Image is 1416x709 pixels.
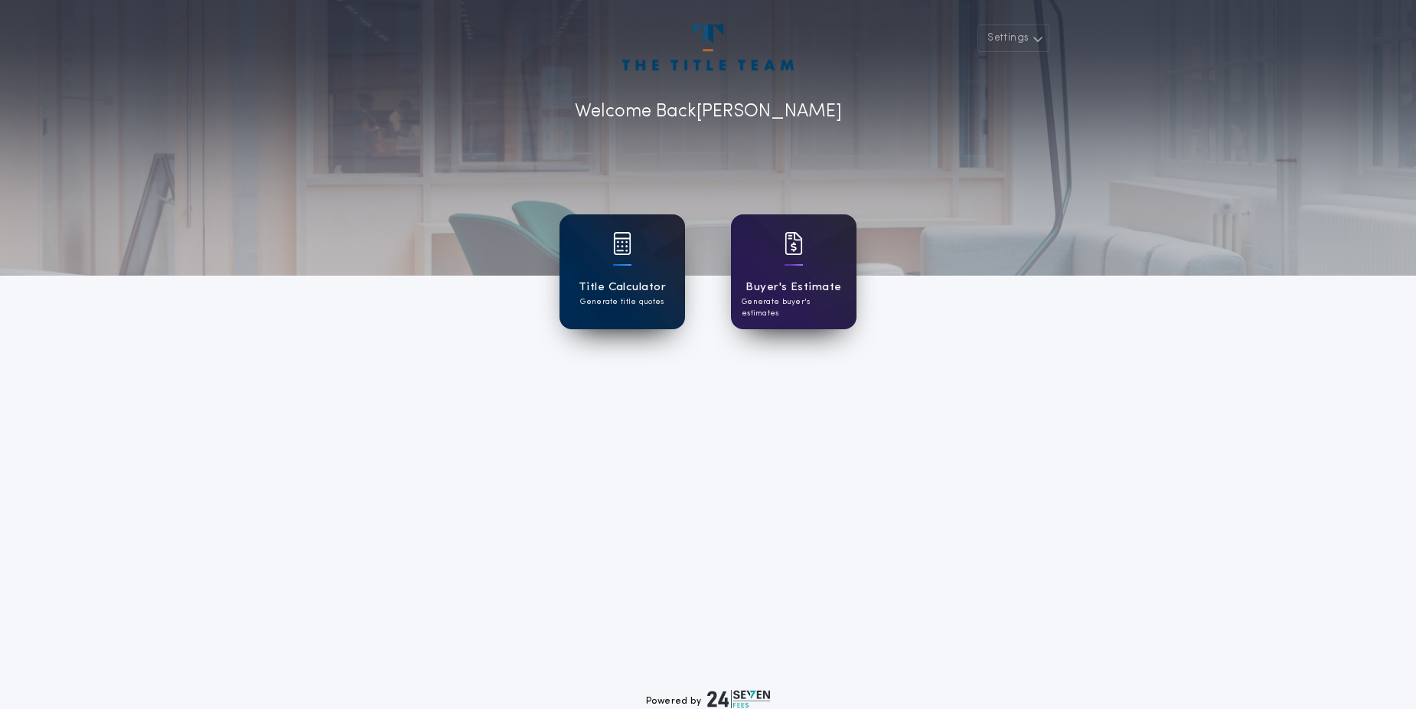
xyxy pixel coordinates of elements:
[977,25,1049,52] button: Settings
[613,232,631,255] img: card icon
[785,232,803,255] img: card icon
[646,690,770,708] div: Powered by
[560,214,685,329] a: card iconTitle CalculatorGenerate title quotes
[742,296,846,319] p: Generate buyer's estimates
[731,214,856,329] a: card iconBuyer's EstimateGenerate buyer's estimates
[746,279,841,296] h1: Buyer's Estimate
[579,279,666,296] h1: Title Calculator
[622,25,794,70] img: account-logo
[580,296,664,308] p: Generate title quotes
[575,98,842,126] p: Welcome Back [PERSON_NAME]
[707,690,770,708] img: logo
